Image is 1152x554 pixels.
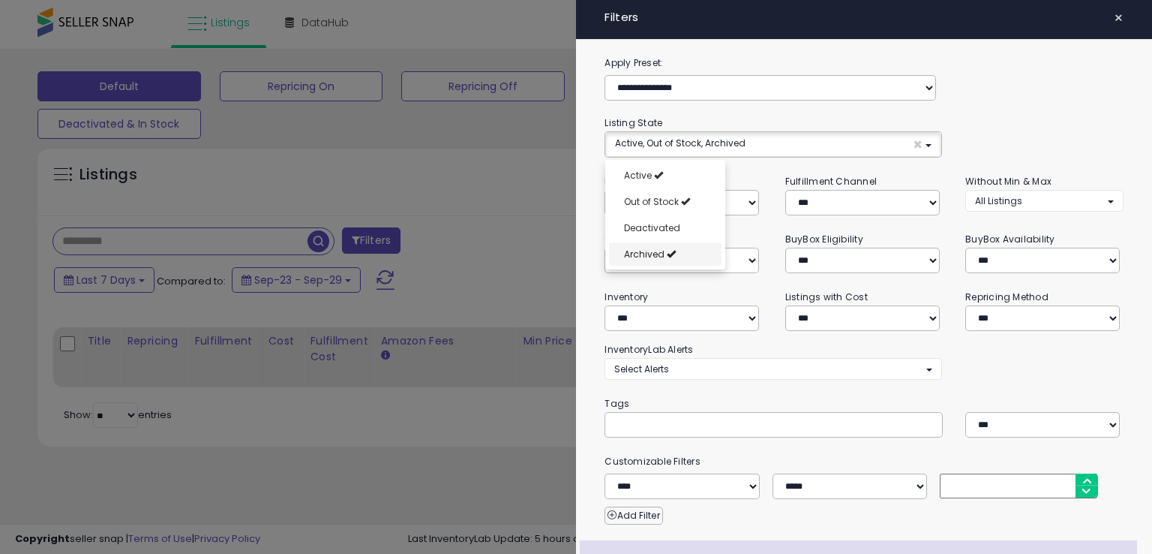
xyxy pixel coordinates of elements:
small: Without Min & Max [965,175,1051,188]
span: Select Alerts [614,363,669,375]
small: BuyBox Eligibility [785,233,863,245]
span: All Listings [975,194,1022,207]
span: Out of Stock [624,195,679,208]
button: Active, Out of Stock, Archived × [605,132,940,157]
small: InventoryLab Alerts [604,343,693,356]
small: Customizable Filters [593,453,1134,470]
span: Active, Out of Stock, Archived [615,137,745,149]
small: Inventory [604,291,648,303]
button: All Listings [965,190,1123,212]
button: × [1108,8,1129,29]
small: Listing State [604,116,662,129]
small: Fulfillment Channel [785,175,877,188]
span: Archived [624,248,664,260]
button: Add Filter [604,507,662,525]
small: Repricing Method [965,291,1048,303]
button: Select Alerts [604,358,941,380]
small: Tags [593,396,1134,412]
h4: Filters [604,11,1123,24]
span: × [1114,8,1123,29]
label: Apply Preset: [593,55,1134,71]
span: Deactivated [624,221,680,234]
small: Repricing [604,175,649,188]
small: Current Listed Price [604,233,693,245]
span: Active [624,169,652,182]
span: × [913,137,922,152]
small: BuyBox Availability [965,233,1054,245]
small: Listings with Cost [785,291,868,303]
